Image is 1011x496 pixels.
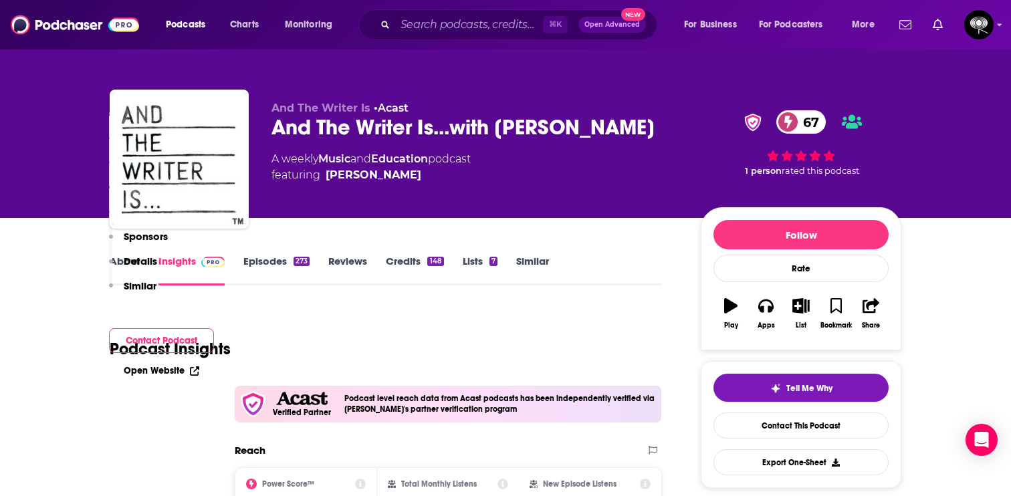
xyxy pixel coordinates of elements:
div: Rate [713,255,889,282]
button: Open AdvancedNew [578,17,646,33]
img: Podchaser - Follow, Share and Rate Podcasts [11,12,139,37]
div: Search podcasts, credits, & more... [371,9,670,40]
div: Apps [758,322,775,330]
span: Tell Me Why [786,383,832,394]
span: 67 [790,110,826,134]
span: More [852,15,875,34]
div: 148 [427,257,443,266]
button: open menu [156,14,223,35]
button: Details [109,255,157,279]
a: Contact This Podcast [713,412,889,439]
button: List [784,289,818,338]
span: 1 person [745,166,782,176]
a: Acast [378,102,409,114]
h4: Podcast level reach data from Acast podcasts has been independently verified via [PERSON_NAME]'s ... [344,394,656,414]
span: and [350,152,371,165]
span: And The Writer Is [271,102,370,114]
p: Similar [124,279,156,292]
a: Charts [221,14,267,35]
span: Open Advanced [584,21,640,28]
a: Music [318,152,350,165]
a: Credits148 [386,255,443,285]
button: Contact Podcast [109,328,214,353]
span: rated this podcast [782,166,859,176]
span: Monitoring [285,15,332,34]
img: Acast [276,392,327,406]
div: List [796,322,806,330]
span: New [621,8,645,21]
img: verified Badge [740,114,766,131]
span: • [374,102,409,114]
a: Open Website [124,365,199,376]
button: Export One-Sheet [713,449,889,475]
span: featuring [271,167,471,183]
a: Reviews [328,255,367,285]
button: Share [854,289,889,338]
button: Play [713,289,748,338]
a: Show notifications dropdown [927,13,948,36]
button: open menu [675,14,754,35]
img: And The Writer Is...with Ross Golan [112,92,246,226]
button: Apps [748,289,783,338]
span: Charts [230,15,259,34]
h2: New Episode Listens [543,479,616,489]
p: Details [124,255,157,267]
button: open menu [275,14,350,35]
span: ⌘ K [543,16,568,33]
img: verfied icon [240,391,266,417]
h2: Power Score™ [262,479,314,489]
button: tell me why sparkleTell Me Why [713,374,889,402]
img: tell me why sparkle [770,383,781,394]
button: Follow [713,220,889,249]
button: Show profile menu [964,10,994,39]
button: open menu [842,14,891,35]
div: A weekly podcast [271,151,471,183]
div: Open Intercom Messenger [966,424,998,456]
div: [PERSON_NAME] [326,167,421,183]
h2: Total Monthly Listens [401,479,477,489]
button: Similar [109,279,156,304]
div: verified Badge67 1 personrated this podcast [701,102,901,184]
h5: Verified Partner [273,408,331,416]
h2: Reach [235,444,265,457]
a: Episodes273 [243,255,310,285]
a: 67 [776,110,826,134]
span: Podcasts [166,15,205,34]
img: User Profile [964,10,994,39]
div: Share [862,322,880,330]
a: Lists7 [463,255,497,285]
div: Play [724,322,738,330]
div: Bookmark [820,322,852,330]
span: Logged in as columbiapub [964,10,994,39]
a: Education [371,152,428,165]
a: Similar [516,255,549,285]
div: 273 [294,257,310,266]
button: open menu [750,14,842,35]
input: Search podcasts, credits, & more... [395,14,543,35]
button: Bookmark [818,289,853,338]
a: Show notifications dropdown [894,13,917,36]
span: For Podcasters [759,15,823,34]
div: 7 [489,257,497,266]
span: For Business [684,15,737,34]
